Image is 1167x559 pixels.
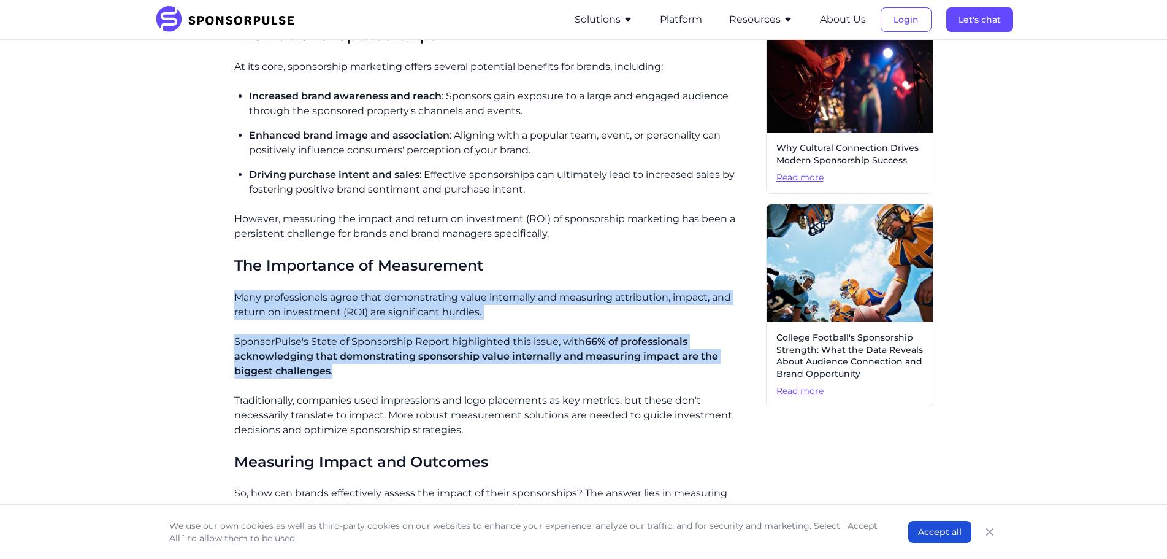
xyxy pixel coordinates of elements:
[908,521,971,543] button: Accept all
[660,12,702,27] button: Platform
[249,129,450,141] span: Enhanced brand image and association
[169,520,884,544] p: We use our own cookies as well as third-party cookies on our websites to enhance your experience,...
[881,14,932,25] a: Login
[776,142,923,166] span: Why Cultural Connection Drives Modern Sponsorship Success
[249,90,442,102] span: Increased brand awareness and reach
[234,290,756,320] p: Many professionals agree that demonstrating value internally and measuring attribution, impact, a...
[820,14,866,25] a: About Us
[234,334,756,379] p: SponsorPulse's State of Sponsorship Report highlighted this issue, with .
[767,204,933,322] img: Getty Images courtesy of Unsplash
[575,12,633,27] button: Solutions
[946,14,1013,25] a: Let's chat
[820,12,866,27] button: About Us
[776,332,923,380] span: College Football's Sponsorship Strength: What the Data Reveals About Audience Connection and Bran...
[766,204,933,407] a: College Football's Sponsorship Strength: What the Data Reveals About Audience Connection and Bran...
[234,212,756,241] p: However, measuring the impact and return on investment (ROI) of sponsorship marketing has been a ...
[881,7,932,32] button: Login
[155,6,304,33] img: SponsorPulse
[660,14,702,25] a: Platform
[249,168,756,197] p: : Effective sponsorships can ultimately lead to increased sales by fostering positive brand senti...
[946,7,1013,32] button: Let's chat
[776,385,923,398] span: Read more
[767,15,933,133] img: Neza Dolmo courtesy of Unsplash
[234,486,756,515] p: So, how can brands effectively assess the impact of their sponsorships? The answer lies in measur...
[249,169,419,180] span: Driving purchase intent and sales
[234,393,756,438] p: Traditionally, companies used impressions and logo placements as key metrics, but these don't nec...
[776,172,923,184] span: Read more
[234,60,756,74] p: At its core, sponsorship marketing offers several potential benefits for brands, including:
[981,523,998,541] button: Close
[1106,500,1167,559] iframe: Chat Widget
[234,336,718,377] span: 66% of professionals acknowledging that demonstrating sponsorship value internally and measuring ...
[249,128,756,158] p: : Aligning with a popular team, event, or personality can positively influence consumers' percept...
[766,14,933,194] a: Why Cultural Connection Drives Modern Sponsorship SuccessRead more
[249,89,756,118] p: : Sponsors gain exposure to a large and engaged audience through the sponsored property's channel...
[729,12,793,27] button: Resources
[234,452,756,471] h3: Measuring Impact and Outcomes
[234,256,756,275] h3: The Importance of Measurement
